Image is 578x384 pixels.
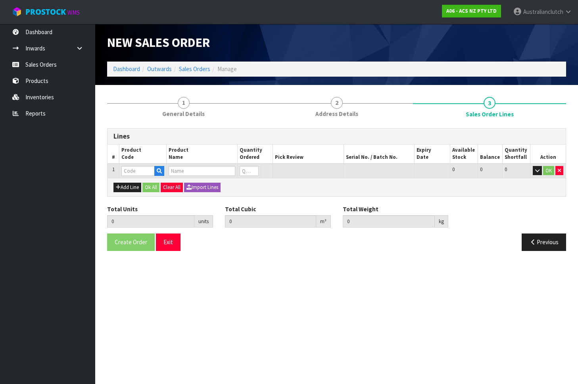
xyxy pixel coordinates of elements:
[162,110,205,118] span: General Details
[113,183,141,192] button: Add Line
[179,65,210,73] a: Sales Orders
[108,145,119,164] th: #
[107,233,155,251] button: Create Order
[113,133,560,140] h3: Lines
[12,7,22,17] img: cube-alt.png
[480,166,482,173] span: 0
[315,110,358,118] span: Address Details
[107,205,138,213] label: Total Units
[543,166,554,176] button: OK
[119,145,167,164] th: Product Code
[530,145,566,164] th: Action
[503,145,530,164] th: Quantity Shortfall
[523,8,563,15] span: Australianclutch
[217,65,237,73] span: Manage
[113,65,140,73] a: Dashboard
[121,166,155,176] input: Code
[450,145,478,164] th: Available Stock
[484,97,495,109] span: 3
[161,183,183,192] button: Clear All
[273,145,344,164] th: Pick Review
[466,110,514,118] span: Sales Order Lines
[107,35,210,50] span: New Sales Order
[446,8,497,14] strong: A06 - ACS NZ PTY LTD
[147,65,172,73] a: Outwards
[225,215,316,228] input: Total Cubic
[316,215,331,228] div: m³
[25,7,66,17] span: ProStock
[156,233,181,251] button: Exit
[522,233,566,251] button: Previous
[435,215,448,228] div: kg
[184,183,221,192] button: Import Lines
[107,215,194,228] input: Total Units
[343,205,378,213] label: Total Weight
[112,166,115,173] span: 1
[107,122,566,257] span: Sales Order Lines
[344,145,415,164] th: Serial No. / Batch No.
[478,145,503,164] th: Balance
[178,97,190,109] span: 1
[331,97,343,109] span: 2
[505,166,507,173] span: 0
[415,145,450,164] th: Expiry Date
[225,205,256,213] label: Total Cubic
[142,183,159,192] button: Ok All
[115,238,147,246] span: Create Order
[240,166,259,176] input: Qty Ordered
[194,215,213,228] div: units
[343,215,435,228] input: Total Weight
[452,166,455,173] span: 0
[169,166,235,176] input: Name
[67,9,80,16] small: WMS
[237,145,273,164] th: Quantity Ordered
[167,145,238,164] th: Product Name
